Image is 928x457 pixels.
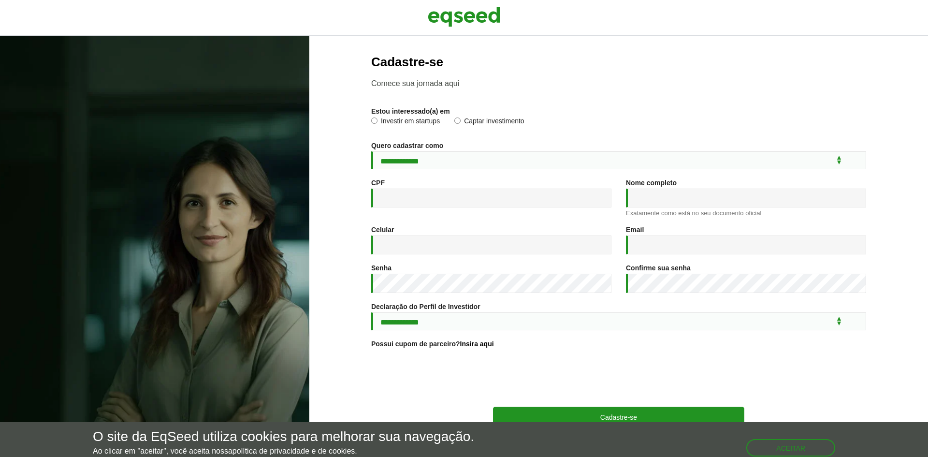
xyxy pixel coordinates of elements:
[93,446,474,456] p: Ao clicar em "aceitar", você aceita nossa .
[371,265,391,271] label: Senha
[460,340,494,347] a: Insira aqui
[371,55,866,69] h2: Cadastre-se
[371,142,443,149] label: Quero cadastrar como
[626,179,677,186] label: Nome completo
[232,447,355,455] a: política de privacidade e de cookies
[454,118,524,127] label: Captar investimento
[371,118,377,124] input: Investir em startups
[371,118,440,127] label: Investir em startups
[371,108,450,115] label: Estou interessado(a) em
[93,429,474,444] h5: O site da EqSeed utiliza cookies para melhorar sua navegação.
[626,265,691,271] label: Confirme sua senha
[371,340,494,347] label: Possui cupom de parceiro?
[493,407,744,427] button: Cadastre-se
[371,179,385,186] label: CPF
[371,226,394,233] label: Celular
[454,118,461,124] input: Captar investimento
[545,359,692,397] iframe: reCAPTCHA
[371,79,866,88] p: Comece sua jornada aqui
[371,303,480,310] label: Declaração do Perfil de Investidor
[626,226,644,233] label: Email
[626,210,866,216] div: Exatamente como está no seu documento oficial
[746,439,835,457] button: Aceitar
[428,5,500,29] img: EqSeed Logo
